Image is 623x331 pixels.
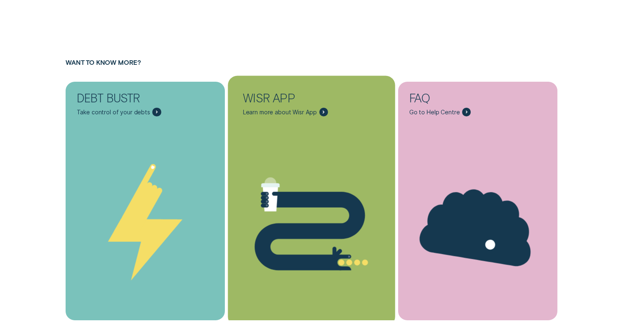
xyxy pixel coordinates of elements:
[409,109,460,116] span: Go to Help Centre
[66,59,557,66] h4: WANT TO KNOW MORE?
[243,92,380,103] div: WISR APP
[77,92,214,103] div: DEBT BUSTR
[66,82,225,320] a: DEBT BUSTR - Learn more
[243,109,317,116] span: Learn more about Wisr App
[409,92,547,103] div: FAQ
[77,109,150,116] span: Take control of your debts
[398,82,557,320] a: FAQ - Learn more
[232,82,391,320] a: WISR APP - Learn more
